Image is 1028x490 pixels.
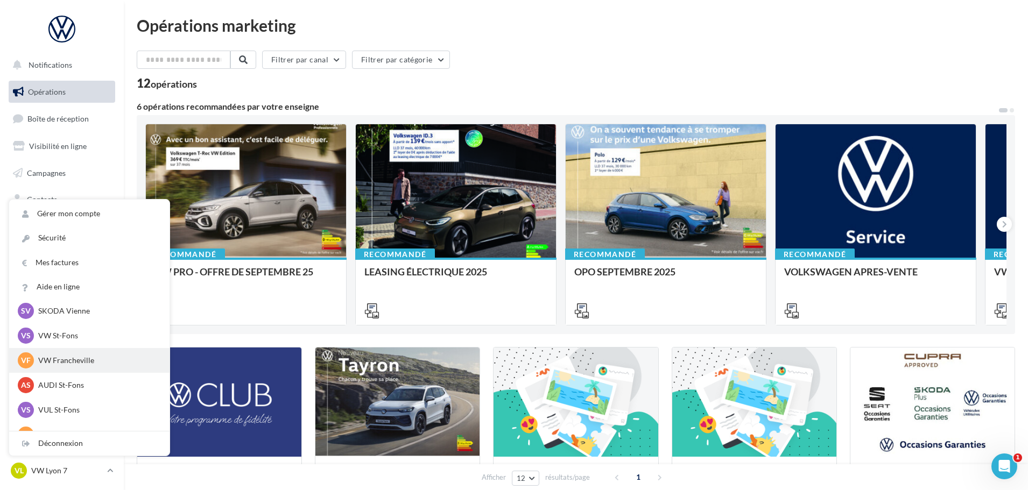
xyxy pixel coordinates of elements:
[630,468,647,486] span: 1
[574,266,757,288] div: OPO SEPTEMBRE 2025
[1013,453,1022,462] span: 1
[6,81,117,103] a: Opérations
[545,472,590,482] span: résultats/page
[6,188,117,211] a: Contacts
[9,251,170,275] a: Mes factures
[27,195,57,204] span: Contacts
[565,248,645,260] div: Recommandé
[154,266,337,288] div: VW PRO - OFFRE DE SEPTEMBRE 25
[27,168,66,177] span: Campagnes
[775,248,855,260] div: Recommandé
[151,79,197,89] div: opérations
[9,226,170,250] a: Sécurité
[9,431,170,456] div: Déconnexion
[21,404,31,415] span: VS
[482,472,506,482] span: Afficher
[137,102,998,111] div: 6 opérations recommandées par votre enseigne
[15,465,24,476] span: VL
[21,429,31,440] span: CA
[145,248,225,260] div: Recommandé
[137,77,197,89] div: 12
[29,60,72,69] span: Notifications
[9,202,170,226] a: Gérer mon compte
[517,474,526,482] span: 12
[21,306,31,316] span: SV
[991,453,1017,479] iframe: Intercom live chat
[27,114,89,123] span: Boîte de réception
[6,162,117,184] a: Campagnes
[784,266,967,288] div: VOLKSWAGEN APRES-VENTE
[38,306,157,316] p: SKODA Vienne
[29,141,87,151] span: Visibilité en ligne
[262,51,346,69] button: Filtrer par canal
[31,465,103,476] p: VW Lyon 7
[21,330,31,341] span: VS
[512,471,539,486] button: 12
[28,87,66,96] span: Opérations
[137,17,1015,33] div: Opérations marketing
[9,275,170,299] a: Aide en ligne
[364,266,547,288] div: LEASING ÉLECTRIQUE 2025
[38,380,157,390] p: AUDI St-Fons
[355,248,435,260] div: Recommandé
[9,460,115,481] a: VL VW Lyon 7
[6,107,117,130] a: Boîte de réception
[38,330,157,341] p: VW St-Fons
[6,215,117,238] a: Médiathèque
[6,242,117,265] a: Calendrier
[6,268,117,300] a: PLV et print personnalisable
[6,54,113,76] button: Notifications
[38,355,157,366] p: VW Francheville
[6,304,117,336] a: Campagnes DataOnDemand
[38,404,157,415] p: VUL St-Fons
[6,135,117,158] a: Visibilité en ligne
[352,51,450,69] button: Filtrer par catégorie
[21,380,31,390] span: AS
[38,429,157,440] p: Central Autos
[21,355,31,366] span: VF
